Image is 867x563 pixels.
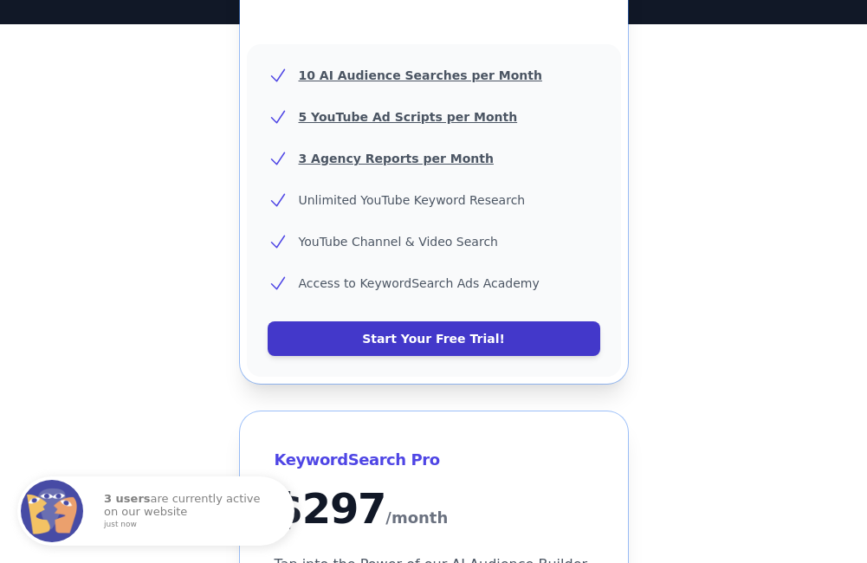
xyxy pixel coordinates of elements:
u: 10 AI Audience Searches per Month [299,68,542,82]
div: $ 297 [275,488,593,532]
span: Unlimited YouTube Keyword Research [299,193,526,207]
p: are currently active on our website [104,493,277,528]
h3: KeywordSearch Pro [275,446,593,474]
u: 3 Agency Reports per Month [299,152,494,165]
img: Fomo [21,480,83,542]
small: just now [104,521,272,529]
u: 5 YouTube Ad Scripts per Month [299,110,518,124]
span: YouTube Channel & Video Search [299,235,498,249]
span: /month [385,504,448,532]
span: Access to KeywordSearch Ads Academy [299,276,540,290]
a: Start Your Free Trial! [268,321,600,356]
strong: 3 users [104,492,151,505]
